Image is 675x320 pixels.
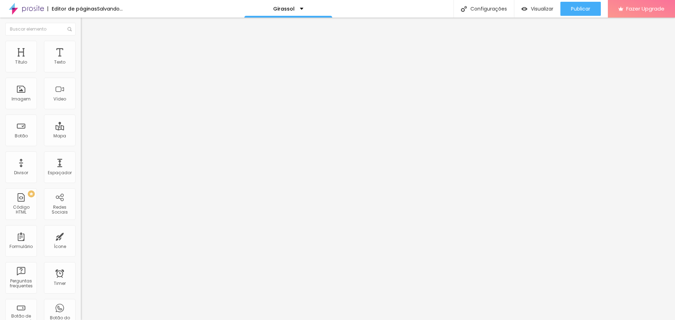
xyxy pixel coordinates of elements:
div: Mapa [53,133,66,138]
input: Buscar elemento [5,23,76,35]
span: Fazer Upgrade [626,6,664,12]
div: Perguntas frequentes [7,279,35,289]
span: Visualizar [531,6,553,12]
div: Título [15,60,27,65]
div: Texto [54,60,65,65]
div: Timer [54,281,66,286]
div: Redes Sociais [46,205,73,215]
div: Formulário [9,244,33,249]
div: Divisor [14,170,28,175]
iframe: Editor [81,18,675,320]
button: Publicar [560,2,601,16]
div: Botão [15,133,28,138]
span: Publicar [571,6,590,12]
div: Editor de páginas [47,6,97,11]
img: Icone [67,27,72,31]
img: Icone [461,6,467,12]
div: Vídeo [53,97,66,102]
button: Visualizar [514,2,560,16]
p: Girassol [273,6,295,11]
div: Imagem [12,97,31,102]
div: Espaçador [48,170,72,175]
img: view-1.svg [521,6,527,12]
div: Salvando... [97,6,123,11]
div: Código HTML [7,205,35,215]
div: Ícone [54,244,66,249]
